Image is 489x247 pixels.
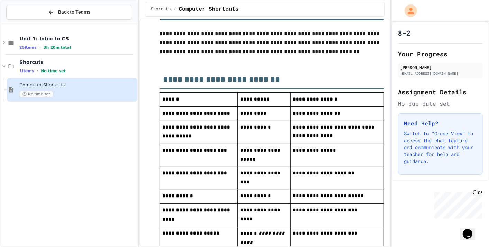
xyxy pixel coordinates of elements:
[151,7,171,12] span: Shorcuts
[3,3,48,44] div: Chat with us now!Close
[41,69,66,73] span: No time set
[460,219,482,240] iframe: chat widget
[19,91,53,97] span: No time set
[6,5,132,20] button: Back to Teams
[398,28,410,38] h1: 8-2
[398,87,483,97] h2: Assignment Details
[398,49,483,59] h2: Your Progress
[398,99,483,108] div: No due date set
[400,71,481,76] div: [EMAIL_ADDRESS][DOMAIN_NAME]
[432,189,482,219] iframe: chat widget
[19,36,136,42] span: Unit 1: Intro to CS
[37,68,38,74] span: •
[39,45,41,50] span: •
[404,130,477,165] p: Switch to "Grade View" to access the chat feature and communicate with your teacher for help and ...
[179,5,239,13] span: Computer Shortcuts
[397,3,419,19] div: My Account
[19,59,136,65] span: Shorcuts
[44,45,71,50] span: 3h 20m total
[174,7,176,12] span: /
[19,45,37,50] span: 25 items
[58,9,90,16] span: Back to Teams
[404,119,477,127] h3: Need Help?
[19,82,136,88] span: Computer Shortcuts
[400,64,481,70] div: [PERSON_NAME]
[19,69,34,73] span: 1 items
